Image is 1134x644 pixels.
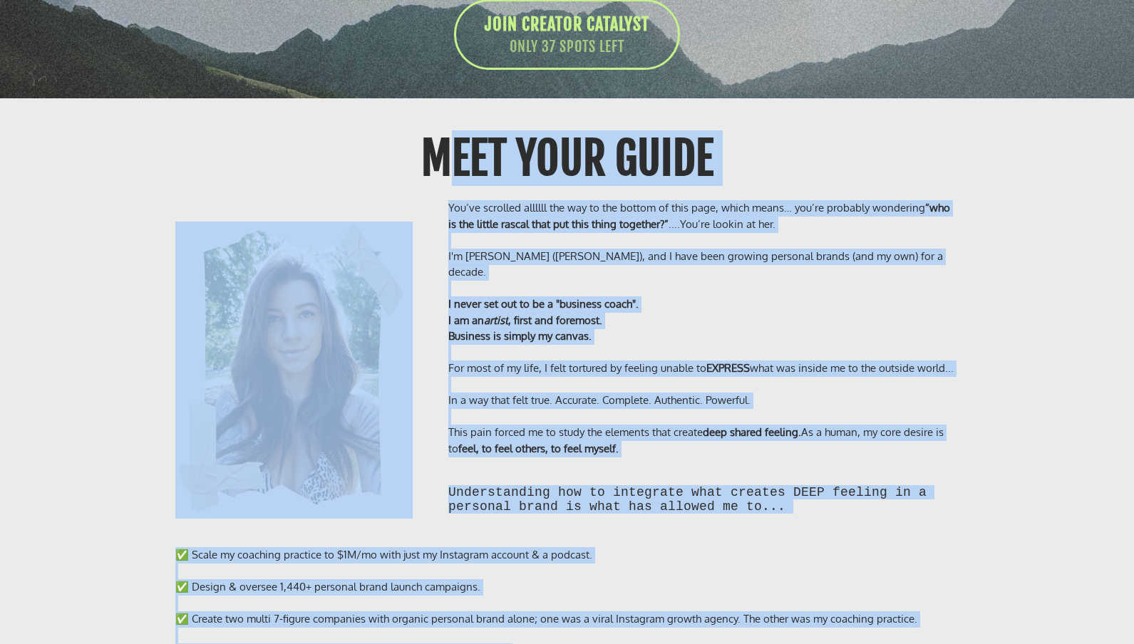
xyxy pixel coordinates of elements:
b: I am an , first and foremost. [448,313,602,327]
b: EXPRESS [706,361,750,375]
div: ✅ Scale my coaching practice to $1M/mo with just my Instagram account & a podcast. [175,547,959,563]
b: I never set out to be a "business coach". [448,297,639,311]
div: You’ve scrolled allllll the way to the bottom of this page, which means… you’re probably wonderin... [448,200,959,232]
div: ✅ Design & oversee 1,440+ personal brand launch campaigns. [175,579,959,596]
i: artist [484,313,508,327]
h2: Understanding how to integrate what creates DEEP feeling in a personal brand is what has allowed ... [448,485,959,514]
b: Business is simply my canvas. [448,329,592,343]
div: For most of my life, I felt tortured by feeling unable to what was inside me to the outside world... [448,360,959,377]
div: In a way that felt true. Accurate. Complete. Authentic. Powerful. [448,393,959,409]
b: deep shared feeling. [703,425,801,439]
div: This pain forced me to study the elements that create As a human, my core desire is to [448,425,959,457]
div: ✅ Create two multi 7-figure companies with organic personal brand alone; one was a viral Instagra... [175,611,959,628]
span: JOIN CREATOR CATALYST [485,14,649,35]
b: Meet Your GUIDE [421,130,713,186]
b: feel, to feel others, to feel myself. [458,442,619,455]
div: I'm [PERSON_NAME] ([PERSON_NAME]), and I have been growing personal brands (and my own) for a dec... [448,249,959,281]
span: ONLY 37 SPOTS LEFT [485,37,649,58]
b: “who is the little rascal that put this thing together?” [448,201,950,231]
